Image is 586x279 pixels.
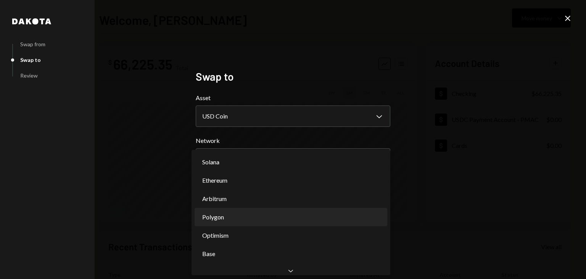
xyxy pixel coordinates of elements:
[196,69,390,84] h2: Swap to
[196,148,390,170] button: Network
[202,212,224,222] span: Polygon
[196,136,390,145] label: Network
[202,194,227,203] span: Arbitrum
[202,231,229,240] span: Optimism
[20,41,45,47] div: Swap from
[196,93,390,102] label: Asset
[202,157,219,167] span: Solana
[196,105,390,127] button: Asset
[202,176,227,185] span: Ethereum
[20,57,41,63] div: Swap to
[202,249,215,258] span: Base
[20,72,38,79] div: Review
